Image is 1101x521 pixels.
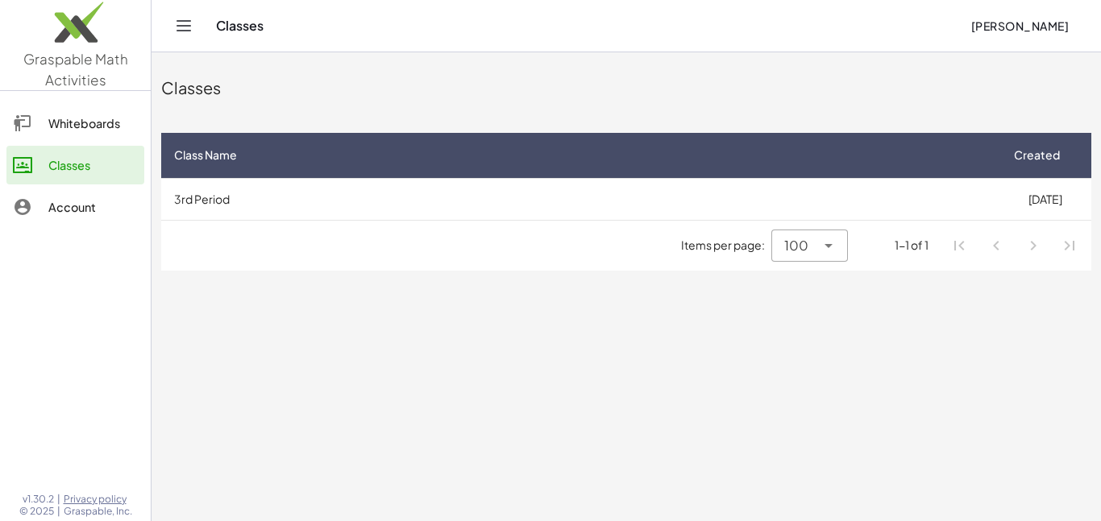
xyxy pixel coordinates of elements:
[970,19,1069,33] span: [PERSON_NAME]
[48,155,138,175] div: Classes
[999,178,1091,220] td: [DATE]
[895,237,929,254] div: 1-1 of 1
[941,227,1088,264] nav: Pagination Navigation
[1014,147,1060,163] span: Created
[19,505,54,518] span: © 2025
[958,11,1082,40] button: [PERSON_NAME]
[171,13,197,39] button: Toggle navigation
[48,197,138,217] div: Account
[784,236,808,255] span: 100
[161,178,999,220] td: 3rd Period
[64,505,132,518] span: Graspable, Inc.
[48,114,138,133] div: Whiteboards
[57,493,60,506] span: |
[174,147,237,163] span: Class Name
[6,188,144,226] a: Account
[23,493,54,506] span: v1.30.2
[57,505,60,518] span: |
[23,50,128,89] span: Graspable Math Activities
[161,76,1091,99] div: Classes
[6,104,144,143] a: Whiteboards
[681,237,771,254] span: Items per page:
[64,493,132,506] a: Privacy policy
[6,146,144,184] a: Classes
